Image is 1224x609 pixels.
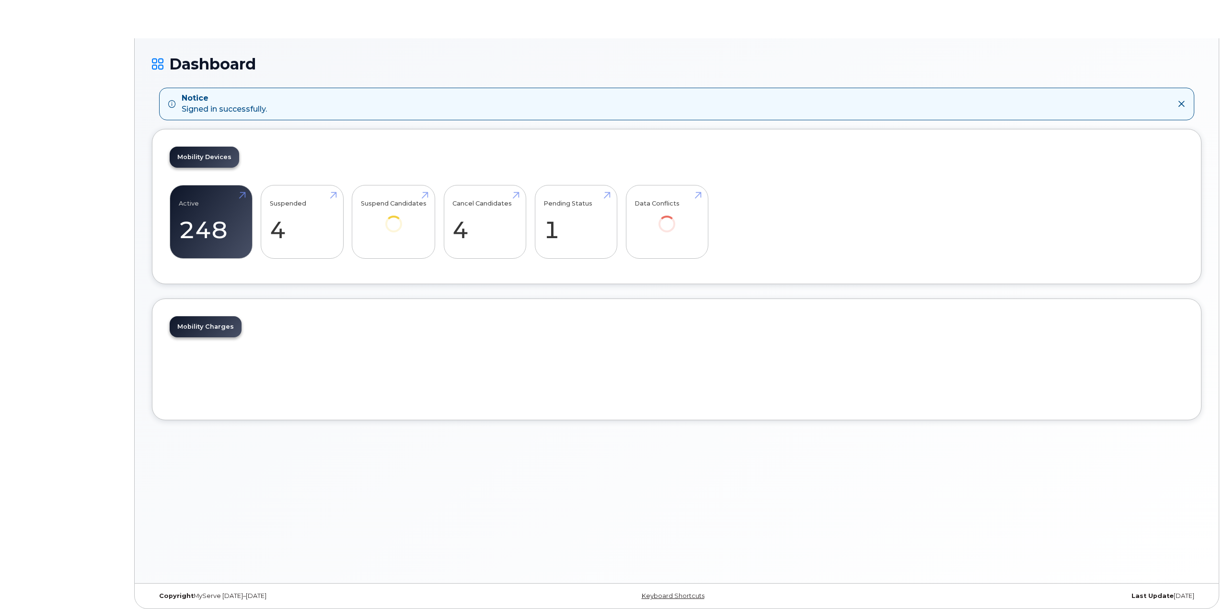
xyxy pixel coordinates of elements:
strong: Last Update [1132,592,1174,599]
a: Keyboard Shortcuts [642,592,704,599]
a: Data Conflicts [635,190,699,245]
strong: Notice [182,93,267,104]
strong: Copyright [159,592,194,599]
a: Cancel Candidates 4 [452,190,517,253]
a: Suspended 4 [270,190,335,253]
a: Suspend Candidates [361,190,427,245]
a: Pending Status 1 [543,190,608,253]
a: Mobility Devices [170,147,239,168]
div: Signed in successfully. [182,93,267,115]
a: Active 248 [179,190,243,253]
div: [DATE] [852,592,1201,600]
h1: Dashboard [152,56,1201,72]
a: Mobility Charges [170,316,242,337]
div: MyServe [DATE]–[DATE] [152,592,502,600]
